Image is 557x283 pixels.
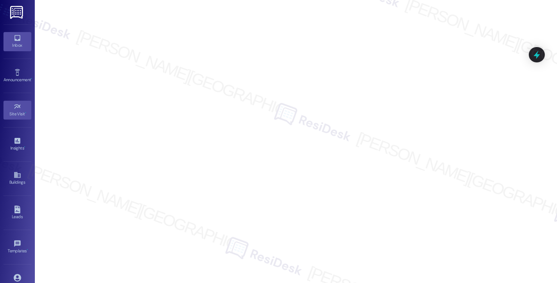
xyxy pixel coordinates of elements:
[3,238,31,257] a: Templates •
[3,135,31,154] a: Insights •
[25,110,26,115] span: •
[3,204,31,222] a: Leads
[27,247,28,252] span: •
[24,145,25,150] span: •
[3,169,31,188] a: Buildings
[3,32,31,51] a: Inbox
[31,76,32,81] span: •
[3,101,31,120] a: Site Visit •
[10,6,24,19] img: ResiDesk Logo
